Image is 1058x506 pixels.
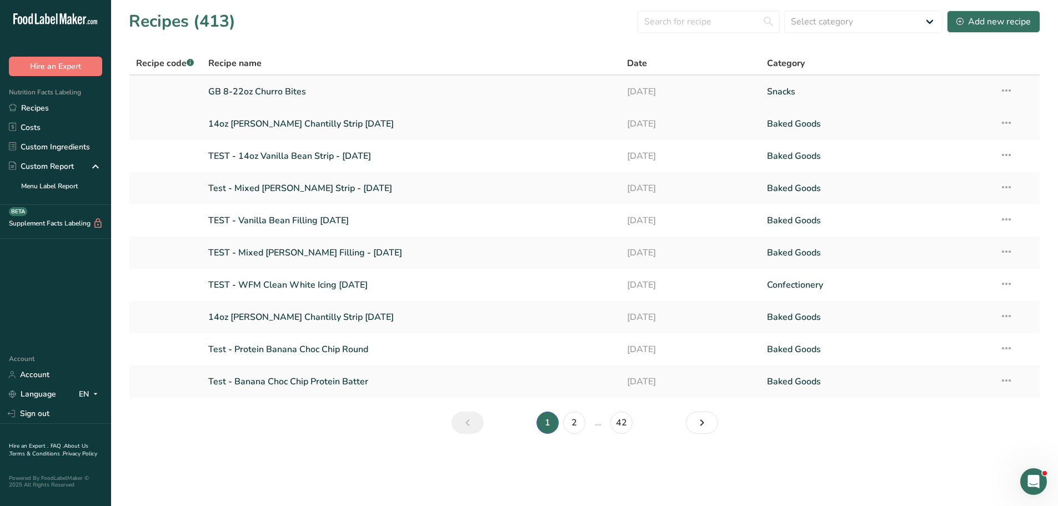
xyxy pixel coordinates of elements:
a: Baked Goods [767,338,986,361]
a: Baked Goods [767,370,986,393]
a: TEST - Mixed [PERSON_NAME] Filling - [DATE] [208,241,614,264]
a: Previous page [452,412,484,434]
div: Custom Report [9,161,74,172]
a: Confectionery [767,273,986,297]
a: Page 42. [610,412,633,434]
a: Test - Banana Choc Chip Protein Batter [208,370,614,393]
a: Terms & Conditions . [9,450,63,458]
a: TEST - Vanilla Bean Filling [DATE] [208,209,614,232]
button: Hire an Expert [9,57,102,76]
a: Next page [686,412,718,434]
div: BETA [9,207,27,216]
a: About Us . [9,442,88,458]
a: [DATE] [627,305,754,329]
a: 14oz [PERSON_NAME] Chantilly Strip [DATE] [208,112,614,136]
a: TEST - 14oz Vanilla Bean Strip - [DATE] [208,144,614,168]
a: Baked Goods [767,241,986,264]
a: [DATE] [627,273,754,297]
a: Test - Mixed [PERSON_NAME] Strip - [DATE] [208,177,614,200]
a: Privacy Policy [63,450,97,458]
a: Baked Goods [767,177,986,200]
span: Recipe code [136,57,194,69]
a: [DATE] [627,144,754,168]
div: EN [79,388,102,401]
a: [DATE] [627,112,754,136]
a: [DATE] [627,370,754,393]
a: Baked Goods [767,112,986,136]
a: Snacks [767,80,986,103]
a: [DATE] [627,177,754,200]
span: Category [767,57,805,70]
a: 14oz [PERSON_NAME] Chantilly Strip [DATE] [208,305,614,329]
iframe: Intercom live chat [1020,468,1047,495]
a: [DATE] [627,209,754,232]
h1: Recipes (413) [129,9,235,34]
a: Page 2. [563,412,585,434]
a: Hire an Expert . [9,442,48,450]
span: Date [627,57,647,70]
a: GB 8-22oz Churro Bites [208,80,614,103]
a: Test - Protein Banana Choc Chip Round [208,338,614,361]
a: FAQ . [51,442,64,450]
a: Language [9,384,56,404]
a: Baked Goods [767,144,986,168]
span: Recipe name [208,57,262,70]
a: [DATE] [627,241,754,264]
input: Search for recipe [638,11,780,33]
button: Add new recipe [947,11,1040,33]
a: TEST - WFM Clean White Icing [DATE] [208,273,614,297]
a: Baked Goods [767,209,986,232]
a: [DATE] [627,338,754,361]
a: Baked Goods [767,305,986,329]
div: Add new recipe [956,15,1031,28]
div: Powered By FoodLabelMaker © 2025 All Rights Reserved [9,475,102,488]
a: [DATE] [627,80,754,103]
